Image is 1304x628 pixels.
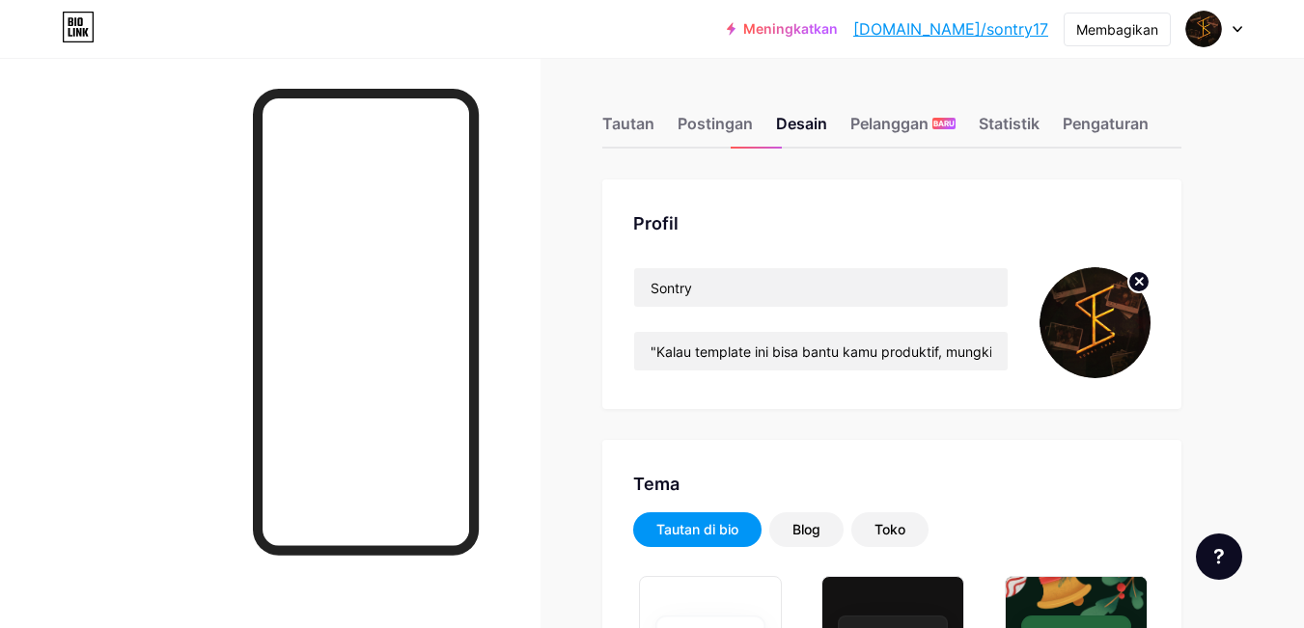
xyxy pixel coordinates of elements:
img: sontry17 [1040,267,1151,378]
font: Profil [633,213,679,233]
input: Biografi [634,332,1008,370]
font: Tautan [602,114,654,133]
font: Statistik [979,114,1040,133]
font: Tautan di bio [656,521,738,537]
font: BARU [933,119,955,128]
font: Pelanggan [850,114,929,133]
img: sontry17 [1185,11,1222,47]
font: Meningkatkan [743,20,838,37]
font: [DOMAIN_NAME]/sontry17 [853,19,1048,39]
input: Nama [634,268,1008,307]
font: Desain [776,114,827,133]
font: Postingan [678,114,753,133]
font: Toko [874,521,905,537]
font: Membagikan [1076,21,1158,38]
a: [DOMAIN_NAME]/sontry17 [853,17,1048,41]
font: Pengaturan [1063,114,1149,133]
font: Tema [633,474,680,494]
font: Blog [792,521,820,537]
